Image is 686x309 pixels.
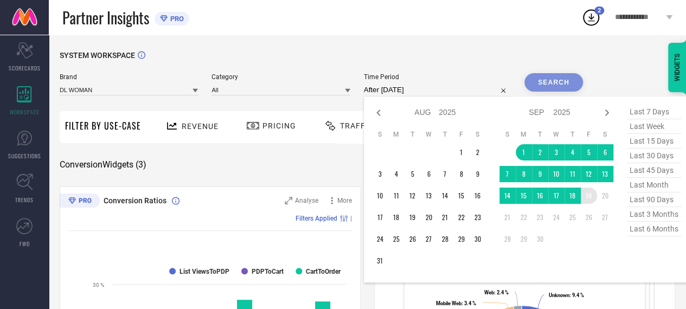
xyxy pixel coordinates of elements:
td: Fri Aug 08 2025 [453,166,470,182]
td: Sat Sep 06 2025 [597,144,613,160]
td: Tue Aug 19 2025 [405,209,421,226]
td: Wed Sep 10 2025 [548,166,565,182]
td: Sun Aug 03 2025 [372,166,388,182]
td: Mon Aug 25 2025 [388,231,405,247]
td: Fri Sep 12 2025 [581,166,597,182]
span: FWD [20,240,30,248]
th: Tuesday [405,130,421,139]
div: Open download list [581,8,601,27]
span: TRENDS [15,196,34,204]
span: Analyse [295,197,318,204]
td: Tue Sep 30 2025 [532,231,548,247]
td: Sun Sep 14 2025 [499,188,516,204]
td: Wed Sep 17 2025 [548,188,565,204]
td: Fri Aug 15 2025 [453,188,470,204]
td: Sun Aug 10 2025 [372,188,388,204]
td: Fri Aug 22 2025 [453,209,470,226]
td: Thu Aug 28 2025 [437,231,453,247]
td: Sun Aug 24 2025 [372,231,388,247]
td: Wed Aug 06 2025 [421,166,437,182]
span: last week [627,119,681,134]
span: last 45 days [627,163,681,178]
td: Mon Sep 29 2025 [516,231,532,247]
span: last 7 days [627,105,681,119]
text: List ViewsToPDP [179,268,229,275]
span: last 30 days [627,149,681,163]
td: Tue Aug 26 2025 [405,231,421,247]
text: CartToOrder [306,268,341,275]
span: PRO [168,15,184,23]
span: last 3 months [627,207,681,222]
span: | [350,215,352,222]
td: Thu Sep 04 2025 [565,144,581,160]
span: Category [211,73,350,81]
span: last 90 days [627,192,681,207]
svg: Zoom [285,197,292,204]
text: : 2.4 % [484,289,508,295]
td: Thu Aug 07 2025 [437,166,453,182]
td: Thu Sep 18 2025 [565,188,581,204]
span: Filter By Use-Case [65,119,141,132]
th: Sunday [372,130,388,139]
td: Wed Aug 20 2025 [421,209,437,226]
th: Saturday [470,130,486,139]
span: last 15 days [627,134,681,149]
span: More [337,197,352,204]
td: Mon Aug 18 2025 [388,209,405,226]
td: Fri Sep 26 2025 [581,209,597,226]
td: Tue Aug 05 2025 [405,166,421,182]
td: Fri Aug 29 2025 [453,231,470,247]
td: Fri Sep 19 2025 [581,188,597,204]
span: WORKSPACE [10,108,40,116]
span: Partner Insights [62,7,149,29]
th: Saturday [597,130,613,139]
td: Mon Aug 04 2025 [388,166,405,182]
span: Brand [60,73,198,81]
span: Revenue [182,122,219,131]
th: Friday [581,130,597,139]
tspan: Unknown [548,292,569,298]
td: Sat Aug 09 2025 [470,166,486,182]
th: Sunday [499,130,516,139]
span: SUGGESTIONS [8,152,41,160]
td: Sat Sep 13 2025 [597,166,613,182]
td: Sat Sep 20 2025 [597,188,613,204]
th: Thursday [565,130,581,139]
td: Wed Aug 13 2025 [421,188,437,204]
span: last 6 months [627,222,681,236]
span: Time Period [364,73,511,81]
td: Wed Sep 24 2025 [548,209,565,226]
th: Tuesday [532,130,548,139]
td: Mon Sep 08 2025 [516,166,532,182]
span: 2 [598,7,601,14]
td: Tue Sep 16 2025 [532,188,548,204]
span: Conversion Ratios [104,196,166,205]
div: Previous month [372,106,385,119]
input: Select time period [364,83,511,96]
tspan: Web [484,289,493,295]
td: Mon Sep 22 2025 [516,209,532,226]
td: Wed Aug 27 2025 [421,231,437,247]
td: Sun Sep 07 2025 [499,166,516,182]
th: Friday [453,130,470,139]
th: Monday [388,130,405,139]
span: last month [627,178,681,192]
td: Sun Sep 28 2025 [499,231,516,247]
td: Fri Sep 05 2025 [581,144,597,160]
td: Tue Sep 09 2025 [532,166,548,182]
td: Thu Aug 21 2025 [437,209,453,226]
span: Pricing [262,121,296,130]
td: Thu Sep 11 2025 [565,166,581,182]
td: Fri Aug 01 2025 [453,144,470,160]
th: Thursday [437,130,453,139]
text: PDPToCart [252,268,284,275]
td: Sat Aug 23 2025 [470,209,486,226]
div: Premium [60,194,100,210]
td: Sun Aug 17 2025 [372,209,388,226]
td: Sat Aug 30 2025 [470,231,486,247]
text: : 3.4 % [436,300,476,306]
td: Tue Sep 23 2025 [532,209,548,226]
td: Thu Aug 14 2025 [437,188,453,204]
td: Sun Sep 21 2025 [499,209,516,226]
td: Sat Sep 27 2025 [597,209,613,226]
